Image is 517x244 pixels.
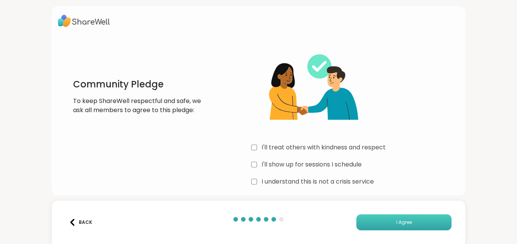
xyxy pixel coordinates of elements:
img: ShareWell Logo [58,12,110,30]
button: I Agree [356,214,452,230]
p: To keep ShareWell respectful and safe, we ask all members to agree to this pledge: [73,97,212,115]
div: Back [69,219,92,226]
span: I Agree [396,219,412,226]
label: I understand this is not a crisis service [262,177,374,186]
label: I'll show up for sessions I schedule [262,160,362,169]
label: I'll treat others with kindness and respect [262,143,386,152]
button: Back [65,214,96,230]
h1: Community Pledge [73,78,212,90]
